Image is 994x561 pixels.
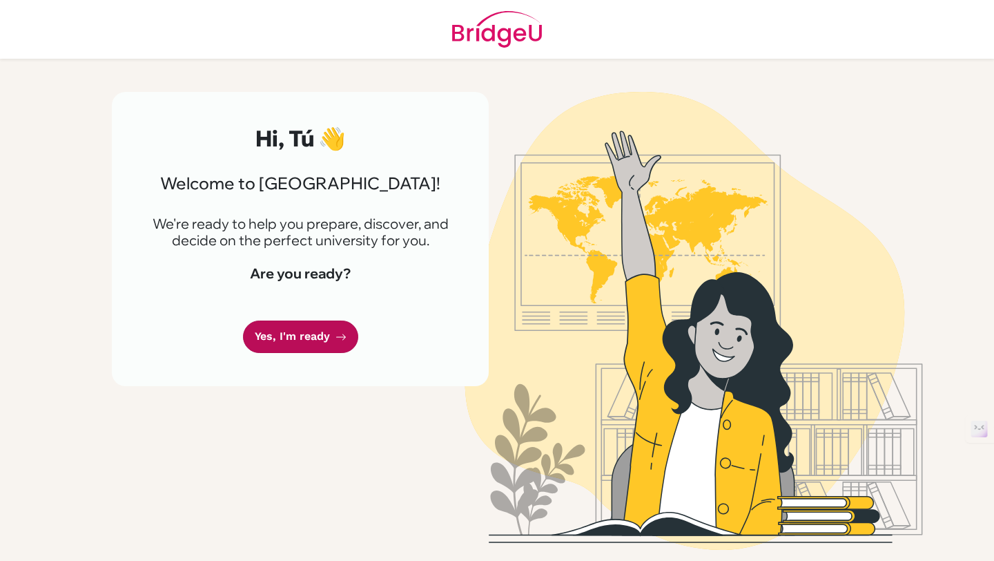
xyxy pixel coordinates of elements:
h3: Welcome to [GEOGRAPHIC_DATA]! [145,173,456,193]
h4: Are you ready? [145,265,456,282]
p: We're ready to help you prepare, discover, and decide on the perfect university for you. [145,216,456,249]
h2: Hi, Tú 👋 [145,125,456,151]
a: Yes, I'm ready [243,321,358,353]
